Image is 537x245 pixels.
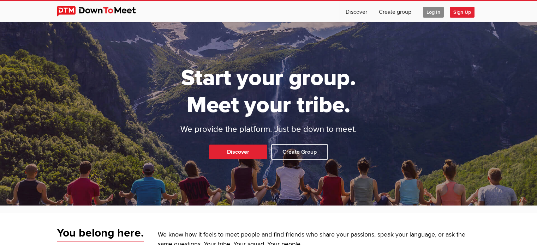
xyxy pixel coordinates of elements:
a: Log In [417,1,449,22]
a: Discover [209,145,267,159]
h1: Start your group. Meet your tribe. [154,65,383,119]
span: Log In [423,7,444,18]
a: Discover [340,1,373,22]
span: Sign Up [450,7,475,18]
a: Create Group [271,144,328,160]
span: You belong here. [57,226,144,241]
a: Sign Up [450,1,480,22]
img: DownToMeet [57,6,147,17]
a: Create group [373,1,417,22]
